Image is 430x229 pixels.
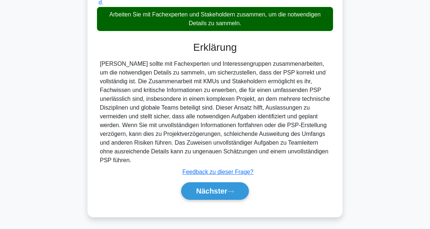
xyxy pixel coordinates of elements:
[181,182,249,200] button: Nächster
[183,169,254,175] a: Feedback zu dieser Frage?
[100,60,330,165] div: [PERSON_NAME] sollte mit Fachexperten und Interessengruppen zusammenarbeiten, um die notwendigen ...
[196,187,227,195] font: Nächster
[101,41,329,53] h3: Erklärung
[97,7,333,31] div: Arbeiten Sie mit Fachexperten und Stakeholdern zusammen, um die notwendigen Details zu sammeln.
